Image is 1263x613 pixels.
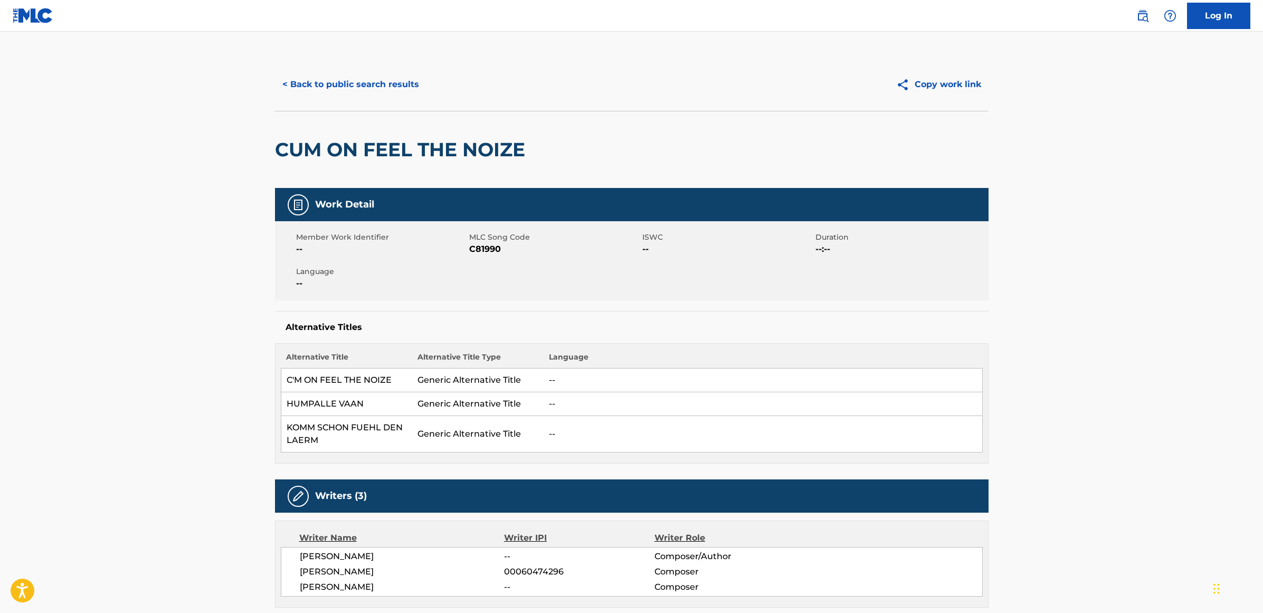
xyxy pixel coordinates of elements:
[296,277,467,290] span: --
[315,490,367,502] h5: Writers (3)
[1136,10,1149,22] img: search
[296,232,467,243] span: Member Work Identifier
[281,352,412,369] th: Alternative Title
[300,581,505,593] span: [PERSON_NAME]
[299,532,505,544] div: Writer Name
[504,532,654,544] div: Writer IPI
[281,369,412,392] td: C'M ON FEEL THE NOIZE
[281,416,412,452] td: KOMM SCHON FUEHL DEN LAERM
[654,532,791,544] div: Writer Role
[1132,5,1153,26] a: Public Search
[412,392,544,416] td: Generic Alternative Title
[1210,562,1263,613] iframe: Chat Widget
[544,392,982,416] td: --
[469,243,640,256] span: C81990
[300,550,505,563] span: [PERSON_NAME]
[296,266,467,277] span: Language
[275,138,530,162] h2: CUM ON FEEL THE NOIZE
[412,416,544,452] td: Generic Alternative Title
[296,243,467,256] span: --
[544,369,982,392] td: --
[896,78,915,91] img: Copy work link
[13,8,53,23] img: MLC Logo
[1187,3,1250,29] a: Log In
[315,199,374,211] h5: Work Detail
[642,243,813,256] span: --
[544,352,982,369] th: Language
[654,565,791,578] span: Composer
[504,565,654,578] span: 00060474296
[292,199,305,211] img: Work Detail
[412,369,544,392] td: Generic Alternative Title
[504,581,654,593] span: --
[889,71,989,98] button: Copy work link
[1160,5,1181,26] div: Help
[642,232,813,243] span: ISWC
[292,490,305,503] img: Writers
[300,565,505,578] span: [PERSON_NAME]
[1164,10,1176,22] img: help
[286,322,978,333] h5: Alternative Titles
[412,352,544,369] th: Alternative Title Type
[654,550,791,563] span: Composer/Author
[815,243,986,256] span: --:--
[1213,573,1220,605] div: Drag
[815,232,986,243] span: Duration
[275,71,426,98] button: < Back to public search results
[469,232,640,243] span: MLC Song Code
[654,581,791,593] span: Composer
[544,416,982,452] td: --
[504,550,654,563] span: --
[281,392,412,416] td: HUMPALLE VAAN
